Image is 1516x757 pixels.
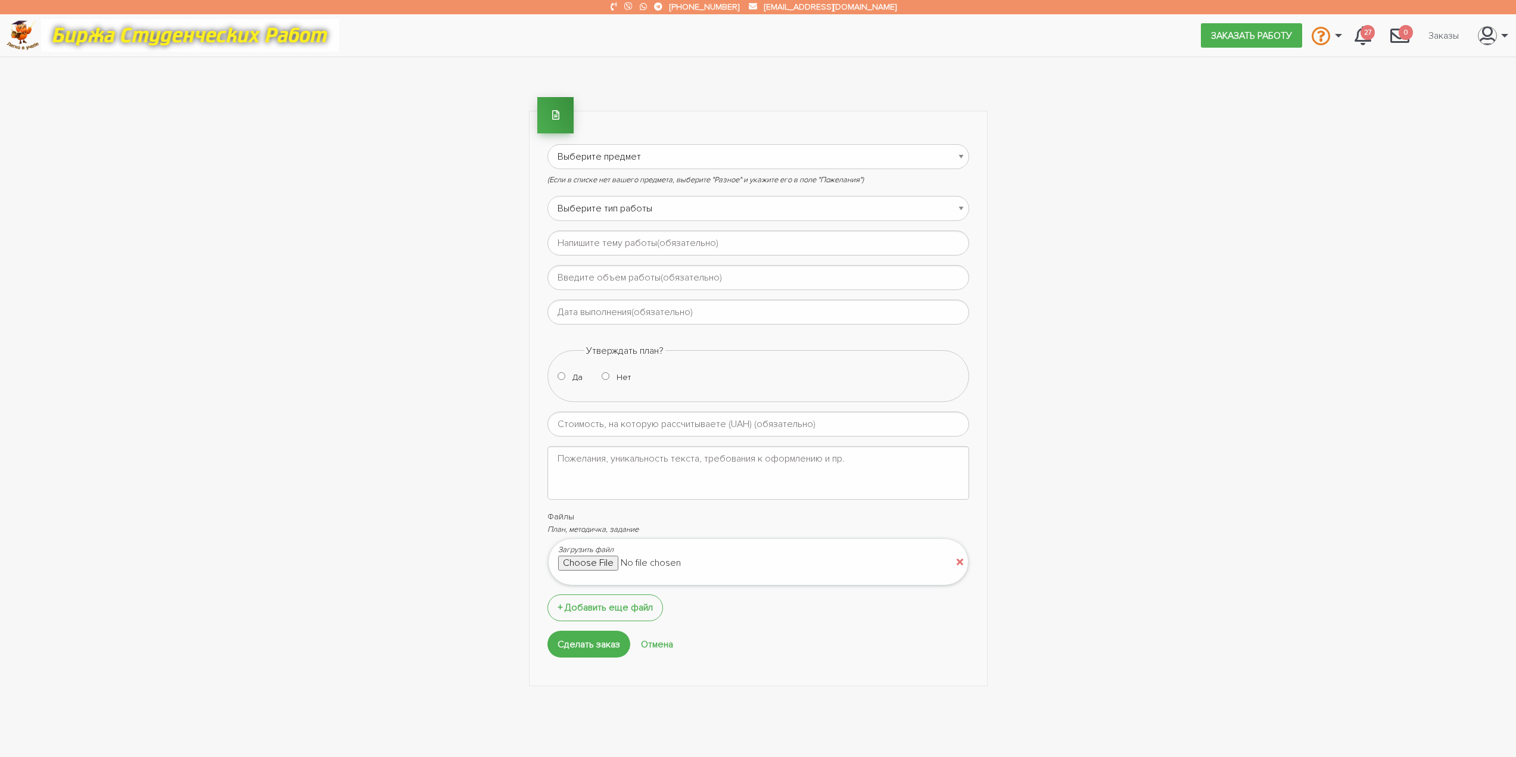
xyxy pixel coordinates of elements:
[631,631,683,658] a: Отмена
[41,19,339,52] img: motto-12e01f5a76059d5f6a28199ef077b1f78e012cfde436ab5cf1d4517935686d32.gif
[1399,25,1413,40] span: 0
[584,344,665,358] legend: Утверждать план?
[547,230,969,256] input: Напишите тему работы(обязательно)
[558,544,761,556] p: Загрузить файл
[617,370,631,385] label: Нет
[1381,19,1419,51] a: 0
[1419,24,1468,46] a: Заказы
[1361,25,1375,40] span: 27
[547,594,663,621] button: +Добавить еще файл
[1345,19,1381,51] a: 27
[547,412,969,437] input: Стоимость, на которую рассчитываете (UAH) (обязательно)
[547,631,630,658] input: Сделать заказ
[7,20,39,51] img: logo-c4363faeb99b52c628a42810ed6dfb4293a56d4e4775eb116515dfe7f33672af.png
[764,2,896,12] a: [EMAIL_ADDRESS][DOMAIN_NAME]
[547,265,969,290] input: Введите объем работы(обязательно)
[572,370,583,385] label: Да
[547,524,969,536] p: План, методичка, задание
[558,602,563,613] span: +
[547,174,969,186] p: (Если в списке нет вашего предмета, выберите "Разное" и укажите его в поле "Пожелания")
[670,2,739,12] a: [PHONE_NUMBER]
[547,512,574,522] span: Файлы
[1201,23,1302,47] a: Заказать работу
[547,300,969,325] input: Дата выполнения(обязательно)
[565,602,653,613] span: Добавить еще файл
